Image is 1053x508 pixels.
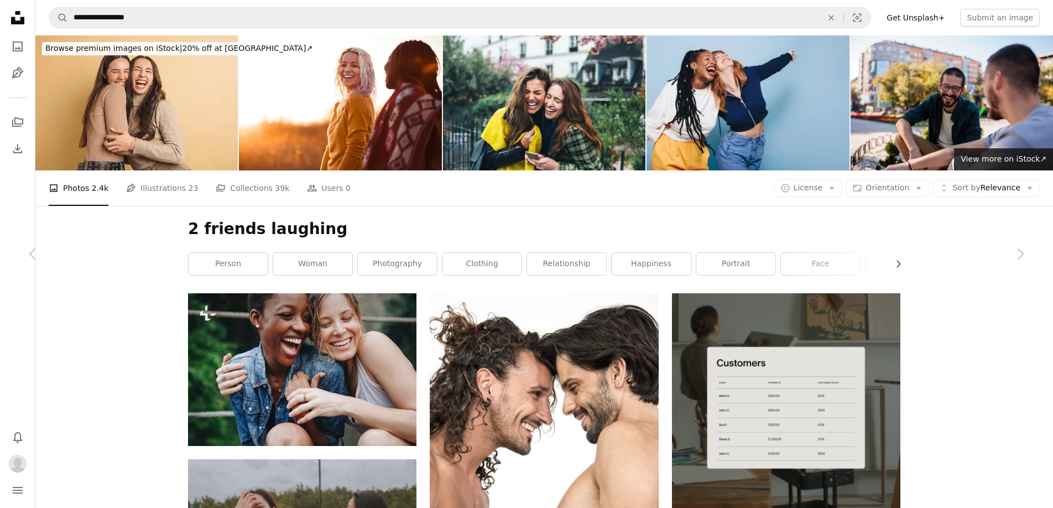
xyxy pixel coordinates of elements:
[961,154,1046,163] span: View more on iStock ↗
[647,35,849,170] img: Two happy best friends laughing and having a good time while embracing each other
[851,35,1053,170] img: Friends having a laugh
[819,7,843,28] button: Clear
[273,253,352,275] a: woman
[888,253,900,275] button: scroll list to the right
[45,44,312,53] span: 20% off at [GEOGRAPHIC_DATA] ↗
[216,170,289,206] a: Collections 39k
[7,62,29,84] a: Illustrations
[189,182,199,194] span: 23
[846,179,929,197] button: Orientation
[346,182,351,194] span: 0
[960,9,1040,27] button: Submit an image
[443,35,645,170] img: Best friends in Paris laughing and texting
[774,179,842,197] button: License
[7,453,29,475] button: Profile
[45,44,182,53] span: Browse premium images on iStock |
[794,183,823,192] span: License
[275,182,289,194] span: 39k
[7,479,29,501] button: Menu
[49,7,68,28] button: Search Unsplash
[358,253,437,275] a: photography
[866,253,945,275] a: human
[189,253,268,275] a: person
[612,253,691,275] a: happiness
[527,253,606,275] a: relationship
[35,35,322,62] a: Browse premium images on iStock|20% off at [GEOGRAPHIC_DATA]↗
[844,7,870,28] button: Visual search
[7,426,29,448] button: Notifications
[933,179,1040,197] button: Sort byRelevance
[188,364,416,374] a: Girlfriends having a great time together
[7,138,29,160] a: Download History
[781,253,860,275] a: face
[442,253,522,275] a: clothing
[188,219,900,239] h1: 2 friends laughing
[188,293,416,445] img: Girlfriends having a great time together
[35,35,238,170] img: Two women laughing and embracing joyfully together
[307,170,351,206] a: Users 0
[866,183,909,192] span: Orientation
[696,253,775,275] a: portrait
[987,201,1053,307] a: Next
[954,148,1053,170] a: View more on iStock↗
[49,7,871,29] form: Find visuals sitewide
[126,170,198,206] a: Illustrations 23
[9,455,27,473] img: Avatar of user Lori Klaus
[430,445,658,455] a: topless man kissing womans cheek
[952,183,1020,194] span: Relevance
[7,111,29,133] a: Collections
[7,35,29,58] a: Photos
[952,183,980,192] span: Sort by
[880,9,951,27] a: Get Unsplash+
[239,35,441,170] img: Happy Girlfriends Walking In Nature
